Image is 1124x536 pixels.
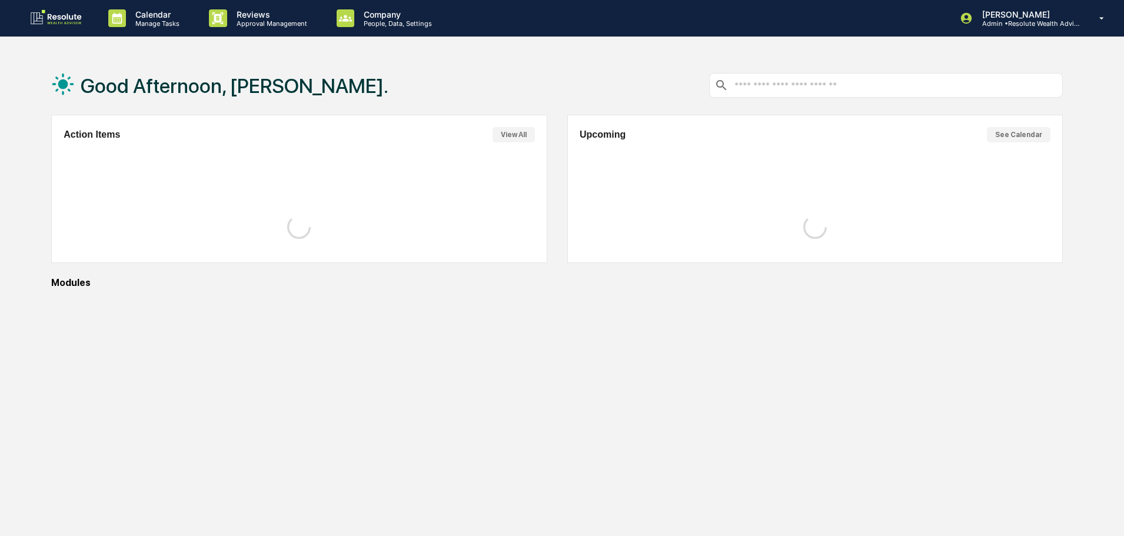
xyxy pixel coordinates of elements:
[227,19,313,28] p: Approval Management
[973,19,1082,28] p: Admin • Resolute Wealth Advisor
[81,74,388,98] h1: Good Afternoon, [PERSON_NAME].
[493,127,535,142] button: View All
[126,9,185,19] p: Calendar
[973,9,1082,19] p: [PERSON_NAME]
[51,277,1063,288] div: Modules
[354,19,438,28] p: People, Data, Settings
[354,9,438,19] p: Company
[126,19,185,28] p: Manage Tasks
[64,129,120,140] h2: Action Items
[580,129,626,140] h2: Upcoming
[987,127,1050,142] button: See Calendar
[28,9,85,28] img: logo
[227,9,313,19] p: Reviews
